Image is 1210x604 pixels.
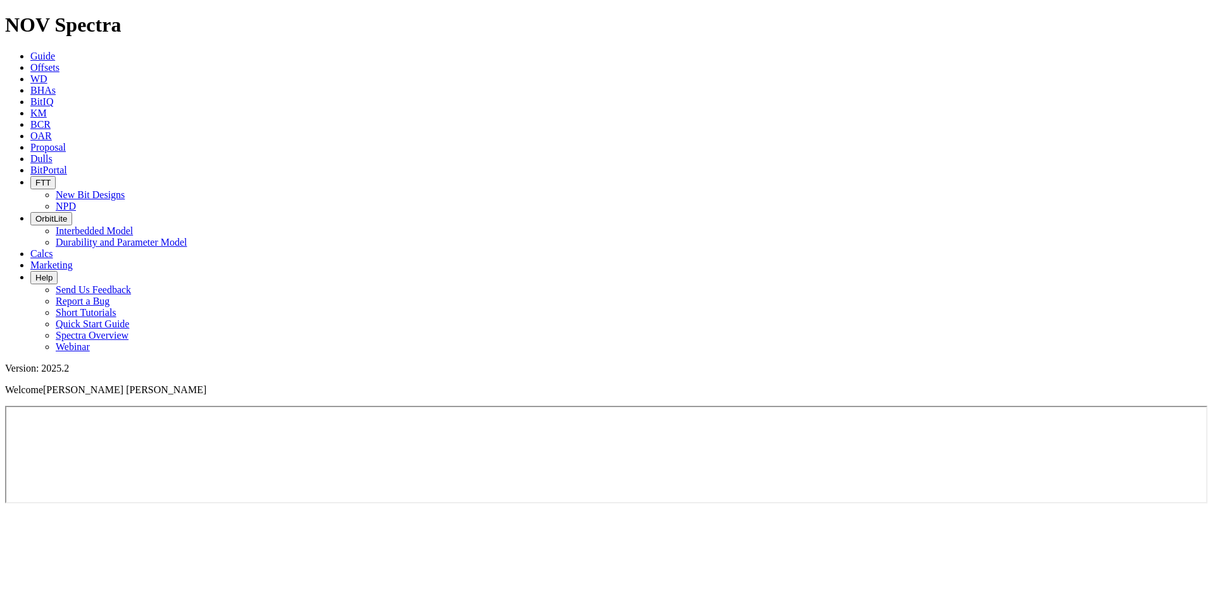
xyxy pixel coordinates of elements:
[56,284,131,295] a: Send Us Feedback
[30,176,56,189] button: FTT
[30,62,59,73] a: Offsets
[56,237,187,248] a: Durability and Parameter Model
[30,142,66,153] a: Proposal
[56,307,116,318] a: Short Tutorials
[35,273,53,282] span: Help
[30,96,53,107] a: BitIQ
[30,271,58,284] button: Help
[56,225,133,236] a: Interbedded Model
[30,248,53,259] a: Calcs
[56,201,76,211] a: NPD
[56,318,129,329] a: Quick Start Guide
[56,296,109,306] a: Report a Bug
[5,384,1205,396] p: Welcome
[56,330,128,341] a: Spectra Overview
[56,341,90,352] a: Webinar
[5,13,1205,37] h1: NOV Spectra
[30,165,67,175] a: BitPortal
[30,51,55,61] a: Guide
[5,363,1205,374] div: Version: 2025.2
[30,130,52,141] a: OAR
[30,73,47,84] a: WD
[30,119,51,130] a: BCR
[30,108,47,118] a: KM
[35,214,67,223] span: OrbitLite
[43,384,206,395] span: [PERSON_NAME] [PERSON_NAME]
[30,85,56,96] a: BHAs
[30,260,73,270] a: Marketing
[56,189,125,200] a: New Bit Designs
[30,212,72,225] button: OrbitLite
[30,153,53,164] a: Dulls
[35,178,51,187] span: FTT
